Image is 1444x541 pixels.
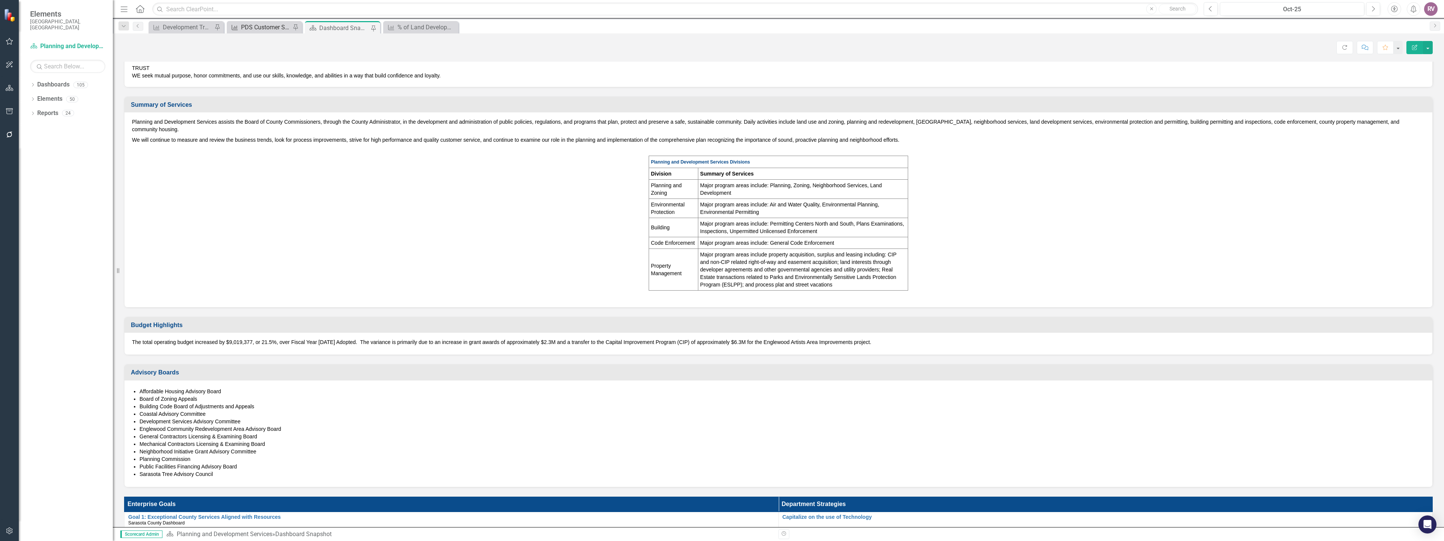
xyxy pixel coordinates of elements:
[1424,2,1438,16] button: RV
[1159,4,1196,14] button: Search
[1220,2,1364,16] button: Oct-25
[62,110,74,117] div: 24
[30,9,105,18] span: Elements
[177,530,272,538] a: Planning and Development Services
[649,218,698,237] td: Building
[140,433,1425,440] li: General Contractors Licensing & Examining Board
[275,530,332,538] div: Dashboard Snapshot
[140,410,1425,418] li: Coastal Advisory Committee
[140,395,1425,403] li: Board of Zoning Appeals
[651,182,696,197] p: Planning and Zoning
[37,80,70,89] a: Dashboards
[131,369,1429,376] h3: Advisory Boards
[229,23,291,32] a: PDS Customer Service w/ Accela
[783,514,1429,520] a: Capitalize on the use of Technology
[132,118,1425,135] p: Planning and Development Services assists the Board of County Commissioners, through the County A...
[140,425,1425,433] li: Englewood Community Redevelopment Area Advisory Board
[163,23,212,32] div: Development Trends
[140,440,1425,448] li: Mechanical Contractors Licensing & Examining Board
[140,455,1425,463] li: Planning Commission
[150,23,212,32] a: Development Trends
[1418,515,1436,533] div: Open Intercom Messenger
[131,322,1429,329] h3: Budget Highlights
[140,463,1425,470] li: Public Facilities Financing Advisory Board
[4,9,17,22] img: ClearPoint Strategy
[649,249,698,290] td: Property Management
[132,55,1425,79] p: TRUST WE seek mutual purpose, honor commitments, and use our skills, knowledge, and abilities in ...
[128,514,775,520] a: Goal 1: Exceptional County Services Aligned with Resources
[319,23,369,33] div: Dashboard Snapshot
[385,23,457,32] a: % of Land Development On Time Reviews
[120,530,162,538] span: Scorecard Admin
[152,3,1198,16] input: Search ClearPoint...
[140,470,1425,478] li: Sarasota Tree Advisory Council
[1223,5,1362,14] div: Oct-25
[698,218,908,237] td: Major program areas include: Permitting Centers North and South, Plans Examinations, Inspections,...
[241,23,291,32] div: PDS Customer Service w/ Accela
[778,512,1433,528] td: Double-Click to Edit Right Click for Context Menu
[140,403,1425,410] li: Building Code Board of Adjustments and Appeals
[698,249,908,290] td: Major program areas include property acquisition, surplus and leasing including: CIP and non-CIP ...
[140,418,1425,425] li: Development Services Advisory Committee
[140,448,1425,455] li: Neighborhood Initiative Grant Advisory Committee
[30,42,105,51] a: Planning and Development Services
[1169,6,1186,12] span: Search
[132,338,1425,346] p: The total operating budget increased by $9,019,377, or 21.5%, over Fiscal Year [DATE] Adopted. Th...
[700,171,754,177] strong: Summary of Services
[649,199,698,218] td: Environmental Protection
[649,237,698,249] td: Code Enforcement
[698,179,908,199] td: Major program areas include: Planning, Zoning, Neighborhood Services, Land Development
[128,520,185,526] span: Sarasota County Dashboard
[651,171,671,177] strong: Division
[131,102,1429,108] h3: Summary of Services
[30,60,105,73] input: Search Below...
[140,388,1425,395] li: Affordable Housing Advisory Board
[698,237,908,249] td: Major program areas include: General Code Enforcement
[132,135,1425,145] p: We will continue to measure and review the business trends, look for process improvements, strive...
[124,512,779,528] td: Double-Click to Edit Right Click for Context Menu
[73,82,88,88] div: 105
[698,199,908,218] td: Major program areas include: Air and Water Quality, Environmental Planning, Environmental Permitting
[37,95,62,103] a: Elements
[37,109,58,118] a: Reports
[651,159,750,165] strong: Planning and Development Services Divisions
[66,96,78,102] div: 50
[397,23,457,32] div: % of Land Development On Time Reviews
[30,18,105,31] small: [GEOGRAPHIC_DATA], [GEOGRAPHIC_DATA]
[166,530,773,539] div: »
